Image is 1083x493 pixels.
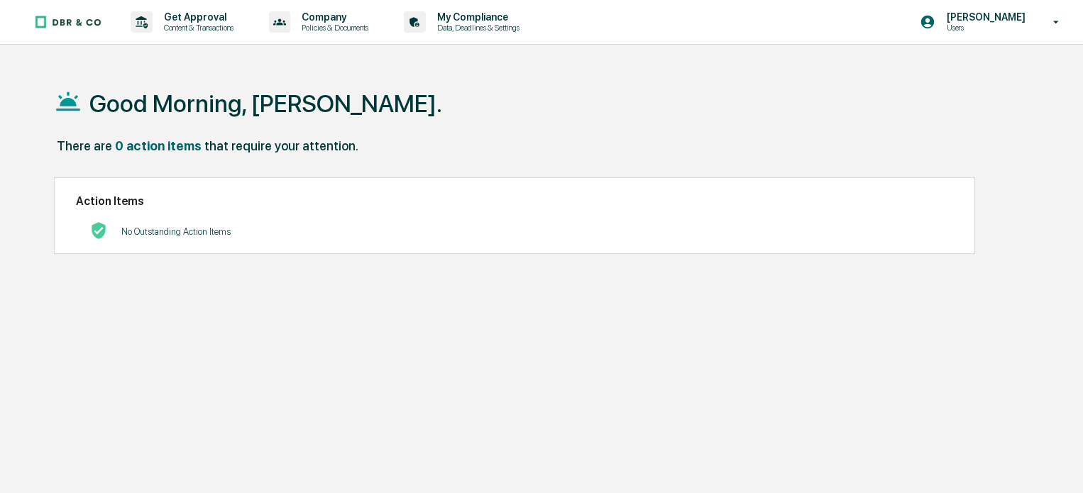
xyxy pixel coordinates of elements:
p: Content & Transactions [153,23,241,33]
p: Company [290,11,375,23]
img: No Actions logo [90,222,107,239]
p: Policies & Documents [290,23,375,33]
div: 0 action items [115,138,202,153]
div: that require your attention. [204,138,358,153]
p: Users [935,23,1033,33]
p: [PERSON_NAME] [935,11,1033,23]
img: logo [34,15,102,29]
h2: Action Items [76,194,953,208]
h1: Good Morning, [PERSON_NAME]. [89,89,442,118]
p: No Outstanding Action Items [121,226,231,237]
p: Data, Deadlines & Settings [426,23,527,33]
p: Get Approval [153,11,241,23]
div: There are [57,138,112,153]
p: My Compliance [426,11,527,23]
